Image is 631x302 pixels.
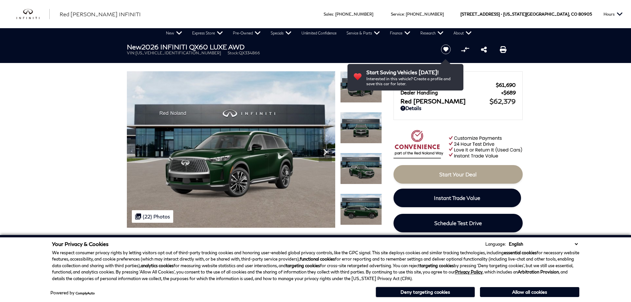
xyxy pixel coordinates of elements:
a: Instant Trade Value [394,189,521,207]
span: $62,379 [490,97,516,105]
a: [PHONE_NUMBER] [335,12,373,17]
a: Print this New 2026 INFINITI QX60 LUXE AWD [500,45,506,53]
div: Powered by [50,291,95,295]
div: Next [319,142,332,162]
a: Schedule Test Drive [394,214,523,232]
a: infiniti [17,9,50,20]
img: New 2026 DEEP EMERALD INFINITI LUXE AWD image 4 [340,194,382,225]
a: Unlimited Confidence [296,28,342,38]
span: $61,690 [496,82,516,88]
span: Instant Trade Value [434,195,480,201]
span: : [333,12,334,17]
img: New 2026 DEEP EMERALD INFINITI LUXE AWD image 1 [127,71,335,228]
a: Research [415,28,448,38]
a: Start Your Deal [394,165,523,184]
a: Pre-Owned [228,28,266,38]
img: New 2026 DEEP EMERALD INFINITI LUXE AWD image 3 [340,153,382,184]
strong: targeting cookies [420,263,454,268]
a: Red [PERSON_NAME] $62,379 [400,97,516,105]
button: Allow all cookies [480,287,579,297]
img: New 2026 DEEP EMERALD INFINITI LUXE AWD image 1 [340,71,382,103]
strong: New [127,43,141,51]
img: New 2026 DEEP EMERALD INFINITI LUXE AWD image 2 [340,112,382,144]
button: Save vehicle [439,44,453,55]
a: New [161,28,187,38]
span: QX334866 [239,50,260,55]
span: Start Your Deal [439,171,477,177]
button: Compare vehicle [460,44,470,54]
strong: targeting cookies [286,263,320,268]
span: Red [PERSON_NAME] [400,97,490,105]
span: [US_VEHICLE_IDENTIFICATION_NUMBER] [135,50,221,55]
nav: Main Navigation [161,28,477,38]
div: (22) Photos [132,210,173,223]
a: Red [PERSON_NAME] INFINITI [60,10,141,18]
span: Your Privacy & Cookies [52,241,109,247]
h1: 2026 INFINITI QX60 LUXE AWD [127,43,430,50]
span: Red [PERSON_NAME] INFINITI [60,11,141,17]
p: We respect consumer privacy rights by letting visitors opt out of third-party tracking cookies an... [52,250,579,282]
a: [PHONE_NUMBER] [406,12,444,17]
span: Dealer Handling [400,90,501,95]
strong: essential cookies [504,250,537,255]
span: VIN: [127,50,135,55]
span: Stock: [228,50,239,55]
a: MSRP $61,690 [400,82,516,88]
a: Finance [385,28,415,38]
a: Specials [266,28,296,38]
a: Share this New 2026 INFINITI QX60 LUXE AWD [481,45,487,53]
a: Express Store [187,28,228,38]
button: Deny targeting cookies [376,287,475,297]
a: Privacy Policy [455,269,483,274]
span: MSRP [400,82,496,88]
select: Language Select [507,241,579,247]
img: INFINITI [17,9,50,20]
a: Service & Parts [342,28,385,38]
strong: analytics cookies [141,263,174,268]
span: : [404,12,405,17]
a: [STREET_ADDRESS] • [US_STATE][GEOGRAPHIC_DATA], CO 80905 [460,12,592,17]
span: Service [391,12,404,17]
span: Sales [324,12,333,17]
strong: functional cookies [300,256,335,262]
a: About [448,28,477,38]
strong: Arbitration Provision [518,269,559,274]
a: Details [400,105,516,111]
span: Schedule Test Drive [434,220,482,226]
a: Dealer Handling $689 [400,90,516,95]
span: $689 [501,90,516,95]
div: Language: [485,242,506,246]
a: ComplyAuto [76,291,95,295]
